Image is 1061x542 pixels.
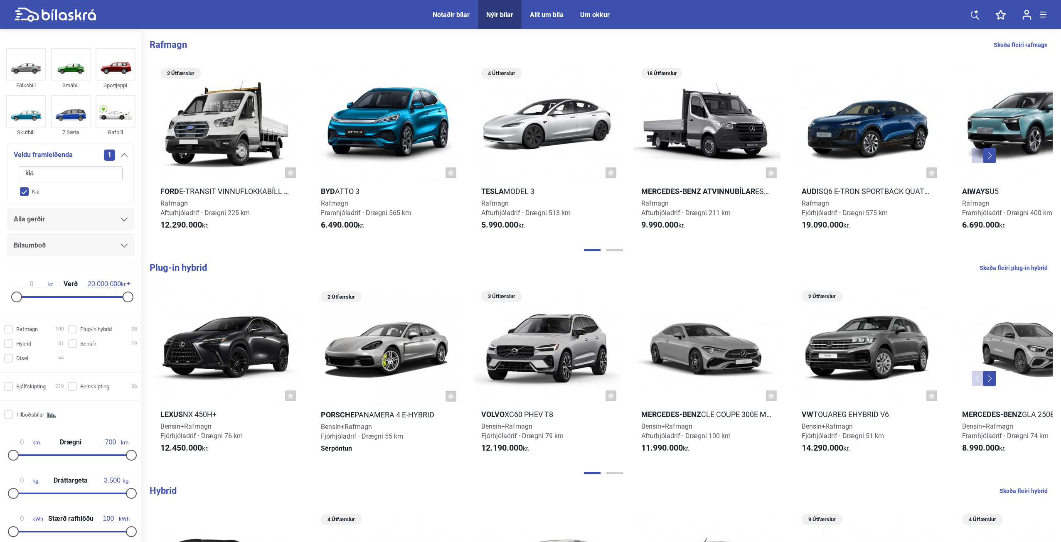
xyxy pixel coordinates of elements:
b: Porsche [321,410,354,419]
span: kr. [321,220,364,230]
span: Beinskipting [80,382,109,391]
span: km. [12,439,41,446]
span: Bílaumboð [14,240,46,251]
span: Dísel [16,354,28,363]
span: Bensín+Rafmagn Fjórhjóladrif · Drægni 76 km [160,422,243,440]
b: Volvo [481,410,505,419]
b: Aiways [962,187,990,196]
span: Rafmagn Afturhjóladrif · Drægni 225 km [160,199,250,217]
span: 2 Útfærslur [325,291,357,302]
span: 44 [58,354,64,363]
button: Page 2 [606,472,623,474]
b: VW [802,410,813,419]
span: kr. [481,443,529,453]
button: Page 1 [584,249,601,251]
h2: Touareg eHybrid V6 [794,410,941,419]
button: Next [983,148,996,163]
span: 36 [131,382,137,391]
span: 3 Útfærslur [485,291,518,302]
span: 1 [104,150,115,161]
a: BYDAtto 3RafmagnFramhjóladrif · Drægni 565 km6.490.000kr. [313,65,460,238]
span: Bensín [80,339,96,348]
span: kr. [802,443,850,453]
b: 12.190.000 [481,443,523,453]
a: 2 ÚtfærslurVWTouareg eHybrid V6Bensín+RafmagnFjórhjóladrif · Drægni 51 km14.290.000kr. [794,288,941,461]
h2: eSprinter pallbíll 314 - 56 kWh [634,186,781,196]
span: Stærð rafhlöðu [46,515,96,522]
h2: Model 3 [474,186,621,196]
b: Ford [160,187,179,196]
span: kr. [962,443,1006,453]
button: Previous [972,148,984,163]
a: 2 ÚtfærslurPorschePanamera 4 E-HybridBensín+RafmagnFjórhjóladrif · Drægni 55 kmSérpöntun [313,288,460,461]
span: 18 Útfærslur [645,68,678,79]
span: Veldu framleiðenda [14,149,73,161]
span: kr. [15,280,54,288]
span: kr. [641,443,689,453]
span: Sjálfskipting [16,382,46,391]
a: Mercedes-BenzCLE Coupe 300e m. EQ tækniBensín+RafmagnAfturhjóladrif · Drægni 100 km11.990.000kr. [634,288,781,461]
span: kr. [160,443,209,453]
b: 19.090.000 [802,220,843,230]
a: Skoða fleiri rafmagn [994,39,1048,50]
div: Fólksbíll [6,81,46,90]
span: km. [100,439,130,446]
h2: NX 450h+ [153,410,300,419]
div: Sérpöntun [313,444,460,453]
span: Bensín+Rafmagn Fjórhjóladrif · Drægni 55 km [321,423,403,440]
a: LexusNX 450h+Bensín+RafmagnFjórhjóladrif · Drægni 76 km12.450.000kr. [153,288,300,461]
a: Allt um bíla [530,11,564,19]
a: Skoða fleiri hybrid [999,486,1048,496]
b: Audi [802,187,819,196]
b: Rafmagn [150,39,187,50]
b: Mercedes-Benz [641,410,701,419]
span: 2 Útfærslur [165,68,197,79]
h2: CLE Coupe 300e m. EQ tækni [634,410,781,419]
a: Notaðir bílar [433,11,470,19]
b: 5.990.000 [481,220,518,230]
span: Hybrid [16,339,31,348]
span: kg. [102,477,130,484]
a: AudiSQ6 e-tron Sportback QuattroRafmagnFjórhjóladrif · Drægni 575 km19.090.000kr. [794,65,941,238]
span: 219 [55,382,64,391]
span: kr. [641,220,685,230]
div: Smábíl [51,81,91,90]
a: Skoða fleiri plug-in hybrid [980,262,1048,273]
b: Mercedes-Benz Atvinnubílar [641,187,755,196]
span: Rafmagn Afturhjóladrif · Drægni 211 km [641,199,731,217]
span: Alla gerðir [14,213,45,225]
span: Rafmagn Afturhjóladrif · Drægni 513 km [481,199,571,217]
b: Mercedes-Benz [962,410,1022,419]
b: 12.450.000 [160,443,202,453]
div: Nýir bílar [486,11,513,19]
div: 7 Sæta [51,128,91,137]
div: Skutbíll [6,128,46,137]
span: kr. [802,220,850,230]
a: 3 ÚtfærslurVolvoXC60 PHEV T8Bensín+RafmagnFjórhjóladrif · Drægni 79 km12.190.000kr. [474,288,621,461]
b: 8.990.000 [962,443,999,453]
b: Hybrid [150,486,177,496]
b: 9.990.000 [641,220,678,230]
span: 100 [55,325,64,334]
img: user-login.svg [1022,10,1031,20]
h2: XC60 PHEV T8 [474,410,621,419]
span: Dráttargeta [52,477,90,484]
span: Rafmagn [16,325,38,334]
span: kr. [88,280,126,288]
b: Tesla [481,187,504,196]
b: 6.490.000 [321,220,358,230]
b: Lexus [160,410,183,419]
span: Tilboðsbílar [16,410,44,419]
span: Bensín+Rafmagn Afturhjóladrif · Drægni 100 km [641,422,731,440]
span: Rafmagn Framhjóladrif · Drægni 400 km [962,199,1052,217]
b: 14.290.000 [802,443,843,453]
button: Previous [972,371,984,386]
button: Next [983,371,996,386]
span: Rafmagn Fjórhjóladrif · Drægni 575 km [802,199,888,217]
h2: SQ6 e-tron Sportback Quattro [794,186,941,196]
span: 29 [131,339,137,348]
span: kg. [12,477,39,484]
h2: Atto 3 [313,186,460,196]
